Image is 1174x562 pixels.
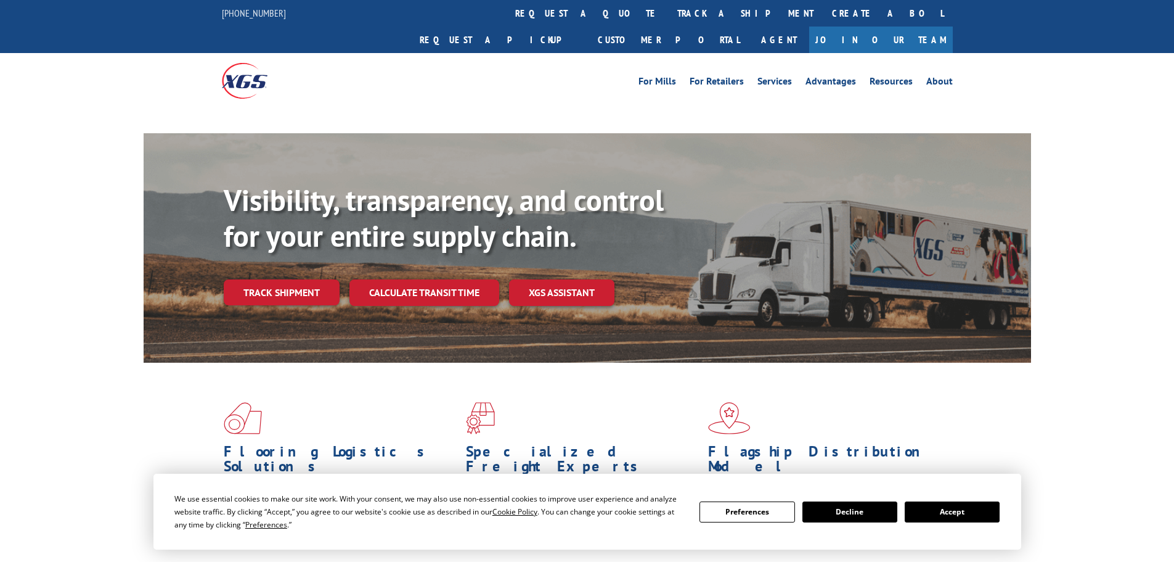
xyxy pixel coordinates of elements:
[805,76,856,90] a: Advantages
[224,181,664,255] b: Visibility, transparency, and control for your entire supply chain.
[492,506,537,517] span: Cookie Policy
[509,279,614,306] a: XGS ASSISTANT
[870,76,913,90] a: Resources
[690,76,744,90] a: For Retailers
[926,76,953,90] a: About
[708,444,941,480] h1: Flagship Distribution Model
[245,519,287,530] span: Preferences
[466,444,699,480] h1: Specialized Freight Experts
[224,444,457,480] h1: Flooring Logistics Solutions
[638,76,676,90] a: For Mills
[809,27,953,53] a: Join Our Team
[174,492,685,531] div: We use essential cookies to make our site work. With your consent, we may also use non-essential ...
[589,27,749,53] a: Customer Portal
[222,7,286,19] a: [PHONE_NUMBER]
[757,76,792,90] a: Services
[708,402,751,434] img: xgs-icon-flagship-distribution-model-red
[699,502,794,523] button: Preferences
[153,474,1021,550] div: Cookie Consent Prompt
[224,402,262,434] img: xgs-icon-total-supply-chain-intelligence-red
[905,502,1000,523] button: Accept
[349,279,499,306] a: Calculate transit time
[224,279,340,305] a: Track shipment
[410,27,589,53] a: Request a pickup
[802,502,897,523] button: Decline
[466,402,495,434] img: xgs-icon-focused-on-flooring-red
[749,27,809,53] a: Agent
